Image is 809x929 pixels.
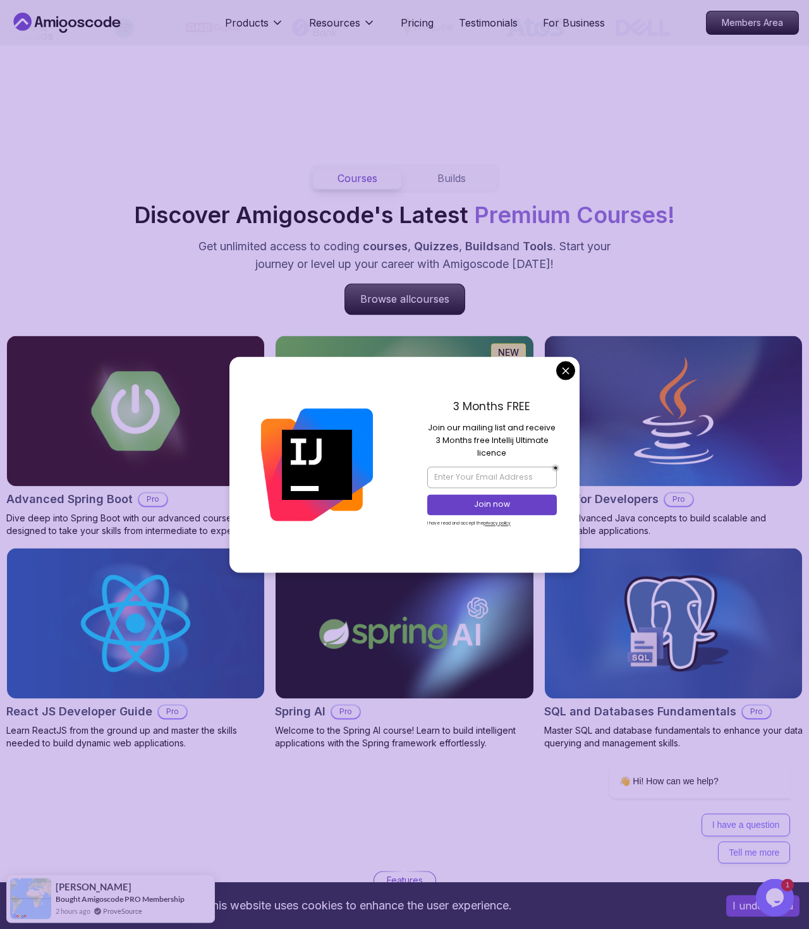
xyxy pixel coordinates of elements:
[387,874,423,887] p: Features
[103,906,142,916] a: ProveSource
[706,11,799,35] a: Members Area
[545,336,802,486] img: Java for Developers card
[544,335,803,537] a: Java for Developers cardJava for DevelopersProLearn advanced Java concepts to build scalable and ...
[401,15,434,30] a: Pricing
[9,892,707,920] div: This website uses cookies to enhance the user experience.
[6,724,265,750] p: Learn ReactJS from the ground up and master the skills needed to build dynamic web applications.
[726,895,800,916] button: Accept cookies
[56,906,90,916] span: 2 hours ago
[6,490,133,508] h2: Advanced Spring Boot
[276,336,533,486] img: Spring Boot for Beginners card
[56,882,131,892] span: [PERSON_NAME]
[6,512,265,537] p: Dive deep into Spring Boot with our advanced course, designed to take your skills from intermedia...
[6,335,265,537] a: Advanced Spring Boot cardAdvanced Spring BootProDive deep into Spring Boot with our advanced cour...
[569,664,796,872] iframe: chat widget
[134,202,675,228] h2: Discover Amigoscode's Latest
[407,167,496,189] button: Builds
[7,336,264,486] img: Advanced Spring Boot card
[756,878,796,916] iframe: chat widget
[309,15,360,30] p: Resources
[544,724,803,750] p: Master SQL and database fundamentals to enhance your data querying and management skills.
[544,490,659,508] h2: Java for Developers
[7,548,264,698] img: React JS Developer Guide card
[544,547,803,750] a: SQL and Databases Fundamentals cardSQL and Databases FundamentalsProMaster SQL and database funda...
[459,15,518,30] a: Testimonials
[414,240,459,253] span: Quizzes
[363,240,408,253] span: courses
[411,293,449,305] span: courses
[345,284,465,314] p: Browse all
[544,703,736,720] h2: SQL and Databases Fundamentals
[665,493,693,506] p: Pro
[276,548,533,698] img: Spring AI card
[544,512,803,537] p: Learn advanced Java concepts to build scalable and maintainable applications.
[543,15,605,30] a: For Business
[225,15,284,40] button: Products
[474,201,675,229] span: Premium Courses!
[465,240,500,253] span: Builds
[498,346,519,359] p: NEW
[10,878,51,919] img: provesource social proof notification image
[332,705,360,718] p: Pro
[56,894,80,904] span: Bought
[545,548,802,698] img: SQL and Databases Fundamentals card
[707,11,798,34] p: Members Area
[275,724,533,750] p: Welcome to the Spring AI course! Learn to build intelligent applications with the Spring framewor...
[309,15,375,40] button: Resources
[313,167,402,189] button: Courses
[6,547,265,750] a: React JS Developer Guide cardReact JS Developer GuideProLearn ReactJS from the ground up and mast...
[192,238,617,273] p: Get unlimited access to coding , , and . Start your journey or level up your career with Amigosco...
[344,283,465,315] a: Browse allcourses
[159,705,186,718] p: Pro
[139,493,167,506] p: Pro
[225,15,269,30] p: Products
[82,894,185,904] a: Amigoscode PRO Membership
[275,703,325,720] h2: Spring AI
[523,240,553,253] span: Tools
[275,335,533,537] a: Spring Boot for Beginners cardNEWSpring Boot for BeginnersBuild a CRUD API with Spring Boot and P...
[275,547,533,750] a: Spring AI cardSpring AIProWelcome to the Spring AI course! Learn to build intelligent application...
[6,703,152,720] h2: React JS Developer Guide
